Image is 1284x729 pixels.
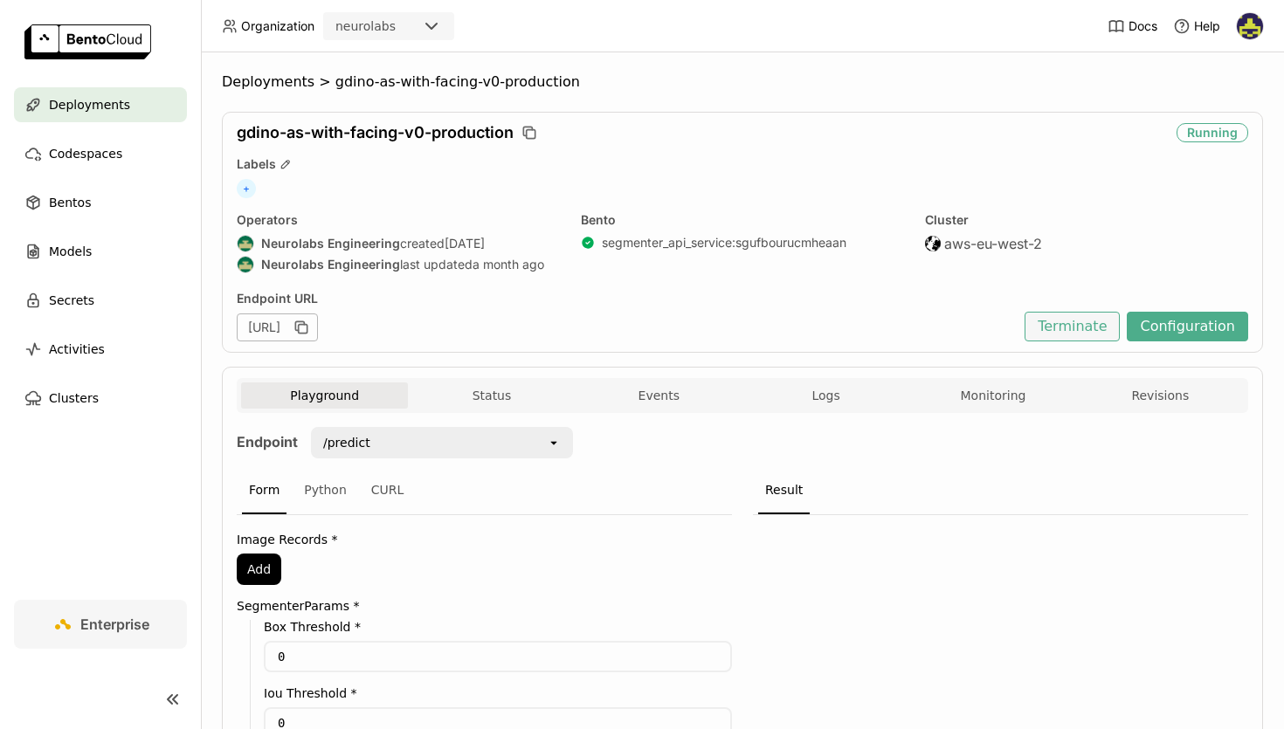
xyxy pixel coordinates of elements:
[261,257,400,272] strong: Neurolabs Engineering
[372,434,374,451] input: Selected /predict.
[576,382,742,409] button: Events
[261,236,400,251] strong: Neurolabs Engineering
[237,533,732,547] label: Image Records *
[1237,13,1263,39] img: Farouk Ghallabi
[241,382,408,409] button: Playground
[49,241,92,262] span: Models
[49,290,94,311] span: Secrets
[314,73,335,91] span: >
[241,18,314,34] span: Organization
[581,212,904,228] div: Bento
[1077,382,1244,409] button: Revisions
[242,467,286,514] div: Form
[14,283,187,318] a: Secrets
[364,467,411,514] div: CURL
[1127,312,1248,341] button: Configuration
[238,257,253,272] img: Neurolabs Engineering
[445,236,485,251] span: [DATE]
[49,339,105,360] span: Activities
[14,136,187,171] a: Codespaces
[237,212,560,228] div: Operators
[1173,17,1220,35] div: Help
[264,686,732,700] label: Iou Threshold *
[323,434,370,451] div: /predict
[237,179,256,198] span: +
[909,382,1076,409] button: Monitoring
[49,94,130,115] span: Deployments
[237,291,1016,306] div: Endpoint URL
[222,73,1263,91] nav: Breadcrumbs navigation
[408,382,575,409] button: Status
[335,17,396,35] div: neurolabs
[925,212,1248,228] div: Cluster
[811,388,839,403] span: Logs
[24,24,151,59] img: logo
[1194,18,1220,34] span: Help
[222,73,314,91] span: Deployments
[237,433,298,450] strong: Endpoint
[14,332,187,367] a: Activities
[237,235,560,252] div: created
[80,616,149,633] span: Enterprise
[14,234,187,269] a: Models
[238,236,253,251] img: Neurolabs Engineering
[14,600,187,649] a: Enterprise
[602,235,846,251] a: segmenter_api_service:sgufbourucmheaan
[547,436,561,450] svg: open
[237,554,281,585] button: Add
[49,388,99,409] span: Clusters
[237,123,514,142] span: gdino-as-with-facing-v0-production
[1129,18,1157,34] span: Docs
[758,467,810,514] div: Result
[49,192,91,213] span: Bentos
[237,256,560,273] div: last updated
[14,87,187,122] a: Deployments
[335,73,580,91] span: gdino-as-with-facing-v0-production
[397,18,399,36] input: Selected neurolabs.
[237,156,1248,172] div: Labels
[297,467,354,514] div: Python
[237,599,732,613] label: SegmenterParams *
[264,620,732,634] label: Box Threshold *
[237,313,318,341] div: [URL]
[1108,17,1157,35] a: Docs
[14,185,187,220] a: Bentos
[49,143,122,164] span: Codespaces
[473,257,544,272] span: a month ago
[1025,312,1120,341] button: Terminate
[14,381,187,416] a: Clusters
[944,235,1042,252] span: aws-eu-west-2
[1177,123,1248,142] div: Running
